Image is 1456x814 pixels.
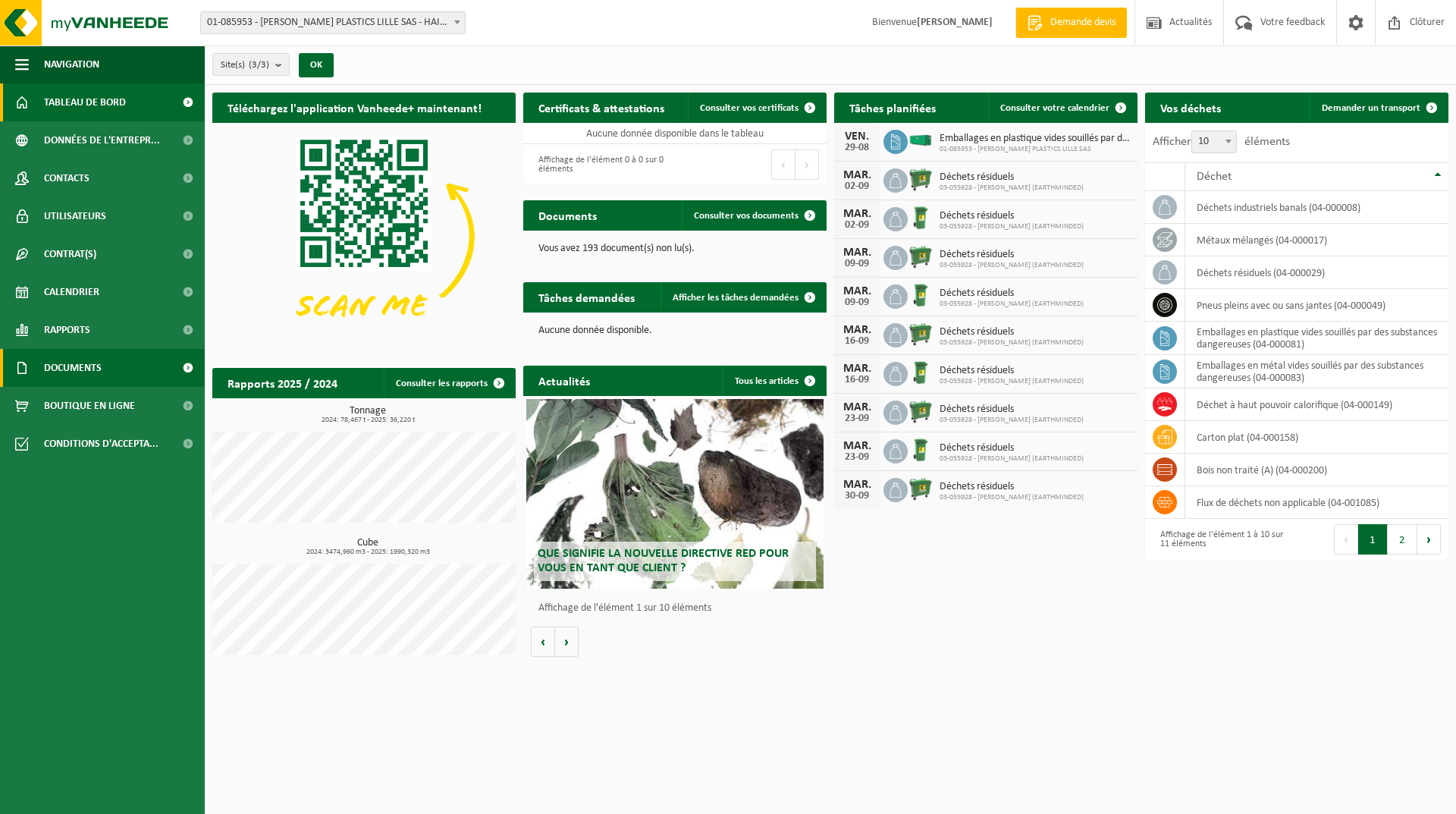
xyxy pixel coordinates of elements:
[1185,322,1448,355] td: emballages en plastique vides souillés par des substances dangereuses (04-000081)
[908,134,934,147] img: HK-RS-30-GN-00
[842,452,872,463] div: 23-09
[531,627,555,657] button: Vorige
[523,200,612,230] h2: Documents
[940,133,1130,145] span: Emballages en plastique vides souillés par des substances dangereuses
[220,406,516,424] h3: Tonnage
[1358,524,1388,555] button: 1
[212,53,290,76] button: Site(s)(3/3)
[723,366,825,396] a: Tous les articles
[44,159,89,197] span: Contacts
[842,297,872,308] div: 09-09
[200,11,466,34] span: 01-085953 - GREIF PLASTICS LILLE SAS - HAISNES CEDEX
[682,200,825,231] a: Consulter vos documents
[940,145,1130,154] span: 01-085953 - [PERSON_NAME] PLASTICS LILLE SAS
[212,123,516,350] img: Download de VHEPlus App
[538,603,819,614] p: Affichage de l'élément 1 sur 10 éléments
[44,197,106,235] span: Utilisateurs
[221,54,269,77] span: Site(s)
[842,143,872,153] div: 29-08
[1145,93,1236,122] h2: Vos déchets
[44,387,135,425] span: Boutique en ligne
[842,491,872,501] div: 30-09
[908,437,934,463] img: WB-0240-HPE-GN-01
[842,130,872,143] div: VEN.
[212,93,497,122] h2: Téléchargez l'application Vanheede+ maintenant!
[908,360,934,385] img: WB-0240-HPE-GN-01
[940,365,1084,377] span: Déchets résiduels
[917,17,993,28] strong: [PERSON_NAME]
[842,220,872,231] div: 02-09
[1185,355,1448,388] td: emballages en métal vides souillés par des substances dangereuses (04-000083)
[940,454,1084,464] span: 03-055928 - [PERSON_NAME] (EARTHMINDED)
[795,149,819,180] button: Next
[940,377,1084,386] span: 03-055928 - [PERSON_NAME] (EARTHMINDED)
[1185,421,1448,454] td: carton plat (04-000158)
[220,416,516,424] span: 2024: 78,467 t - 2025: 36,220 t
[1185,388,1448,421] td: déchet à haut pouvoir calorifique (04-000149)
[908,205,934,231] img: WB-0240-HPE-GN-01
[1185,224,1448,256] td: métaux mélangés (04-000017)
[538,548,789,574] span: Que signifie la nouvelle directive RED pour vous en tant que client ?
[842,375,872,385] div: 16-09
[526,399,824,589] a: Que signifie la nouvelle directive RED pour vous en tant que client ?
[940,300,1084,309] span: 03-055928 - [PERSON_NAME] (EARTHMINDED)
[44,46,99,83] span: Navigation
[908,476,934,501] img: WB-0660-HPE-GN-01
[249,60,269,70] count: (3/3)
[673,293,799,303] span: Afficher les tâches demandées
[908,244,934,269] img: WB-0660-HPE-GN-01
[212,368,353,398] h2: Rapports 2025 / 2024
[842,181,872,192] div: 02-09
[940,442,1084,454] span: Déchets résiduels
[908,166,934,192] img: WB-0660-HPE-GN-01
[299,53,334,77] button: OK
[908,398,934,424] img: WB-0660-HPE-GN-01
[694,211,799,221] span: Consulter vos documents
[1185,191,1448,224] td: déchets industriels banals (04-000008)
[842,208,872,220] div: MAR.
[1046,15,1119,30] span: Demande devis
[842,363,872,375] div: MAR.
[220,538,516,556] h3: Cube
[940,338,1084,347] span: 03-055928 - [PERSON_NAME] (EARTHMINDED)
[700,103,799,113] span: Consulter vos certificats
[940,288,1084,300] span: Déchets résiduels
[1322,103,1420,113] span: Demander un transport
[842,401,872,413] div: MAR.
[44,83,126,121] span: Tableau de bord
[44,425,158,463] span: Conditions d'accepta...
[940,481,1084,493] span: Déchets résiduels
[1153,136,1290,148] label: Afficher éléments
[1192,131,1236,152] span: 10
[940,210,1084,222] span: Déchets résiduels
[940,184,1084,193] span: 03-055928 - [PERSON_NAME] (EARTHMINDED)
[1000,103,1109,113] span: Consulter votre calendrier
[940,261,1084,270] span: 03-055928 - [PERSON_NAME] (EARTHMINDED)
[908,282,934,308] img: WB-0240-HPE-GN-01
[44,121,160,159] span: Données de l'entrepr...
[842,324,872,336] div: MAR.
[523,282,650,312] h2: Tâches demandées
[1015,8,1127,38] a: Demande devis
[842,169,872,181] div: MAR.
[523,366,605,395] h2: Actualités
[555,627,579,657] button: Volgende
[44,235,96,273] span: Contrat(s)
[842,259,872,269] div: 09-09
[1310,93,1447,123] a: Demander un transport
[44,273,99,311] span: Calendrier
[988,93,1136,123] a: Consulter votre calendrier
[842,440,872,452] div: MAR.
[940,416,1084,425] span: 03-055928 - [PERSON_NAME] (EARTHMINDED)
[1334,524,1358,555] button: Previous
[1417,524,1441,555] button: Next
[44,349,102,387] span: Documents
[1388,524,1417,555] button: 2
[44,311,90,349] span: Rapports
[538,244,811,254] p: Vous avez 193 document(s) non lu(s).
[1191,130,1237,153] span: 10
[842,247,872,259] div: MAR.
[842,413,872,424] div: 23-09
[523,93,679,122] h2: Certificats & attestations
[771,149,795,180] button: Previous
